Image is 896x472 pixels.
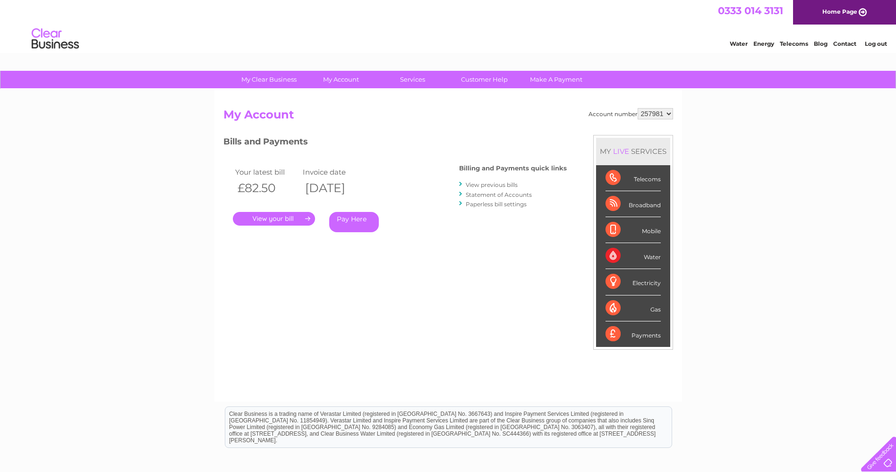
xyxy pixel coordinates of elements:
[606,295,661,321] div: Gas
[606,165,661,191] div: Telecoms
[466,201,527,208] a: Paperless bill settings
[223,135,567,152] h3: Bills and Payments
[606,321,661,347] div: Payments
[223,108,673,126] h2: My Account
[233,166,301,178] td: Your latest bill
[445,71,523,88] a: Customer Help
[466,191,532,198] a: Statement of Accounts
[302,71,380,88] a: My Account
[466,181,518,188] a: View previous bills
[517,71,595,88] a: Make A Payment
[718,5,783,17] a: 0333 014 3131
[780,40,808,47] a: Telecoms
[611,147,631,156] div: LIVE
[374,71,452,88] a: Services
[329,212,379,232] a: Pay Here
[606,243,661,269] div: Water
[606,217,661,243] div: Mobile
[753,40,774,47] a: Energy
[865,40,887,47] a: Log out
[596,138,670,165] div: MY SERVICES
[814,40,828,47] a: Blog
[233,212,315,226] a: .
[31,25,79,53] img: logo.png
[230,71,308,88] a: My Clear Business
[300,178,368,198] th: [DATE]
[589,108,673,119] div: Account number
[833,40,856,47] a: Contact
[300,166,368,178] td: Invoice date
[730,40,748,47] a: Water
[233,178,301,198] th: £82.50
[225,5,672,46] div: Clear Business is a trading name of Verastar Limited (registered in [GEOGRAPHIC_DATA] No. 3667643...
[459,165,567,172] h4: Billing and Payments quick links
[606,269,661,295] div: Electricity
[606,191,661,217] div: Broadband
